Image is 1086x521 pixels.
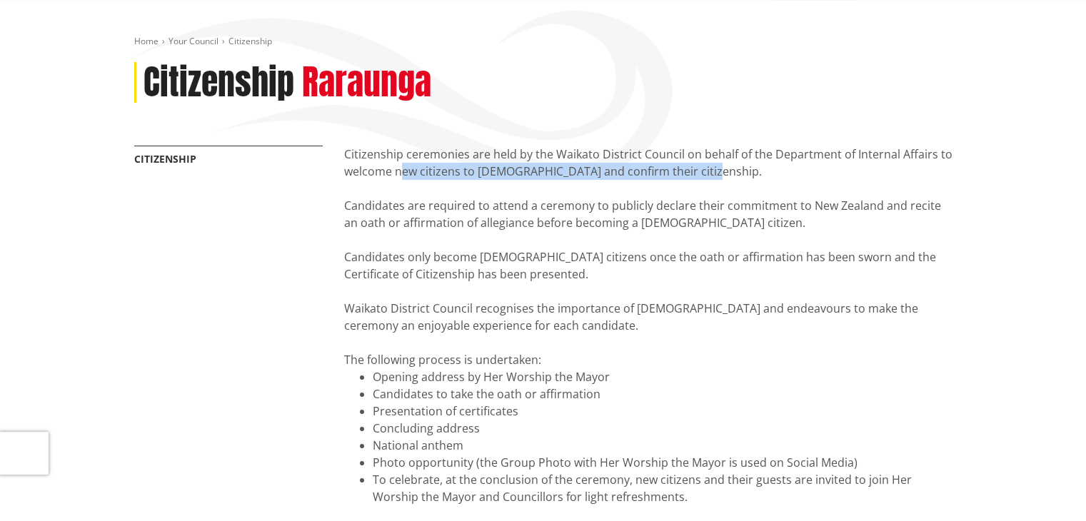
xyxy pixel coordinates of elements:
iframe: Messenger Launcher [1020,461,1072,512]
li: Photo opportunity (the Group Photo with Her Worship the Mayor is used on Social Media) [373,454,952,471]
li: Candidates to take the oath or affirmation [373,385,952,403]
li: Opening address by Her Worship the Mayor [373,368,952,385]
li: To celebrate, at the conclusion of the ceremony, new citizens and their guests are invited to joi... [373,471,952,505]
li: Concluding address [373,420,952,437]
h1: Citizenship [144,62,294,103]
a: Home [134,35,159,47]
a: Citizenship [134,152,196,166]
li: National anthem [373,437,952,454]
a: Your Council [169,35,218,47]
span: Citizenship [228,35,272,47]
span: Waikato District Council recognises the importance of [DEMOGRAPHIC_DATA] and endeavours to make t... [344,300,918,333]
span: The following process is undertaken: [344,352,541,368]
nav: breadcrumb [134,36,952,48]
li: Presentation of certificates [373,403,952,420]
h2: Raraunga [302,62,431,103]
